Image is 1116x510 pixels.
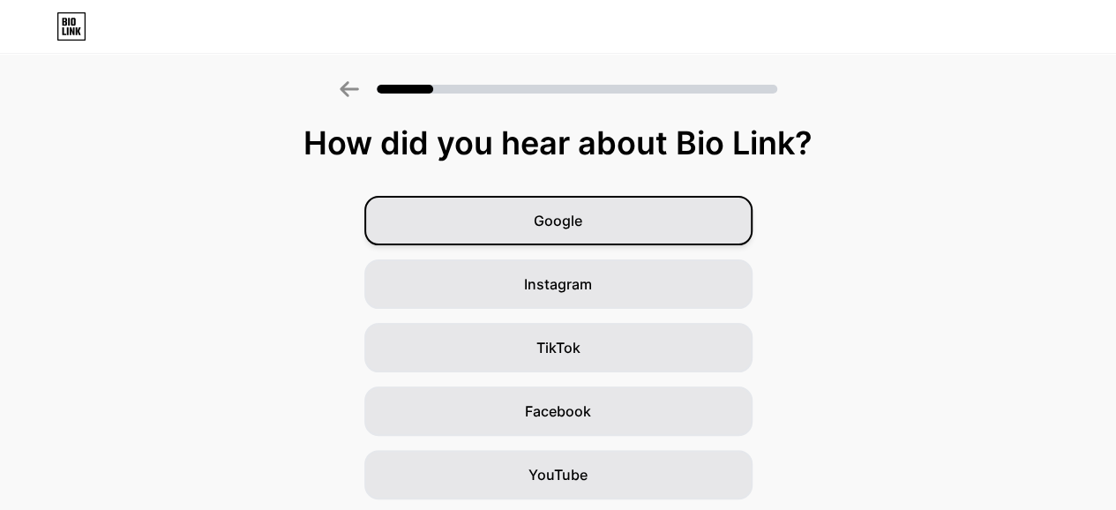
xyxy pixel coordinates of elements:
span: Google [534,210,582,231]
span: Instagram [524,274,592,295]
span: Facebook [525,401,591,422]
span: TikTok [536,337,580,358]
div: How did you hear about Bio Link? [9,125,1107,161]
span: YouTube [528,464,588,485]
